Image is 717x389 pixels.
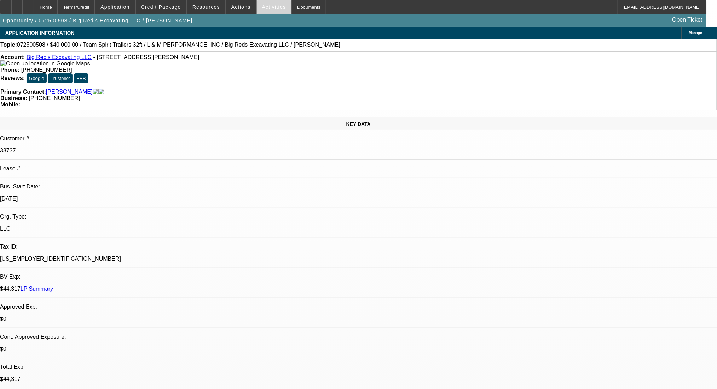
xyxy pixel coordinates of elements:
a: [PERSON_NAME] [46,89,93,95]
button: BBB [74,73,88,83]
strong: Business: [0,95,27,101]
img: Open up location in Google Maps [0,60,90,67]
a: Open Ticket [670,14,705,26]
strong: Reviews: [0,75,25,81]
button: Actions [226,0,256,14]
a: View Google Maps [0,60,90,66]
a: LP Summary [21,286,53,292]
span: - [STREET_ADDRESS][PERSON_NAME] [93,54,200,60]
strong: Phone: [0,67,19,73]
a: Big Red's Excavating LLC [27,54,92,60]
button: Credit Package [136,0,186,14]
span: APPLICATION INFORMATION [5,30,74,36]
span: [PHONE_NUMBER] [21,67,72,73]
span: Manage [689,31,702,35]
span: Opportunity / 072500508 / Big Red's Excavating LLC / [PERSON_NAME] [3,18,193,23]
strong: Account: [0,54,25,60]
span: KEY DATA [346,121,371,127]
button: Resources [187,0,225,14]
span: Application [100,4,129,10]
span: Actions [231,4,251,10]
strong: Topic: [0,42,17,48]
span: Resources [192,4,220,10]
button: Trustpilot [48,73,72,83]
button: Application [95,0,135,14]
img: linkedin-icon.png [98,89,104,95]
span: Activities [262,4,286,10]
strong: Mobile: [0,101,20,108]
strong: Primary Contact: [0,89,46,95]
span: [PHONE_NUMBER] [29,95,80,101]
span: 072500508 / $40,000.00 / Team Spirit Trailers 32ft / L & M PERFORMANCE, INC / Big Reds Excavating... [17,42,340,48]
button: Google [27,73,47,83]
img: facebook-icon.png [93,89,98,95]
button: Activities [257,0,291,14]
span: Credit Package [141,4,181,10]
